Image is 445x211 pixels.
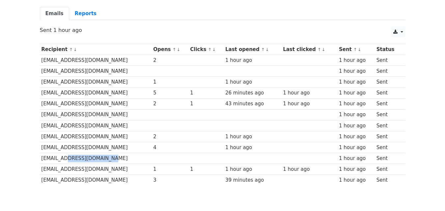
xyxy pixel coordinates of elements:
div: 1 hour ago [339,100,373,108]
td: [EMAIL_ADDRESS][DOMAIN_NAME] [40,88,152,98]
td: [EMAIL_ADDRESS][DOMAIN_NAME] [40,98,152,109]
td: [EMAIL_ADDRESS][DOMAIN_NAME] [40,131,152,142]
th: Status [375,44,402,55]
div: 1 hour ago [339,122,373,130]
div: 2 [153,100,187,108]
td: [EMAIL_ADDRESS][DOMAIN_NAME] [40,66,152,77]
div: 1 hour ago [225,166,280,173]
div: 1 hour ago [225,144,280,151]
div: 1 hour ago [339,89,373,97]
a: ↑ [353,47,357,52]
a: ↑ [318,47,321,52]
td: [EMAIL_ADDRESS][DOMAIN_NAME] [40,175,152,186]
td: Sent [375,55,402,66]
div: 1 hour ago [339,78,373,86]
td: [EMAIL_ADDRESS][DOMAIN_NAME] [40,77,152,88]
th: Last opened [224,44,281,55]
td: Sent [375,66,402,77]
div: 1 hour ago [225,57,280,64]
div: 1 hour ago [339,133,373,141]
th: Last clicked [281,44,337,55]
div: 1 hour ago [283,100,336,108]
td: Sent [375,109,402,120]
td: [EMAIL_ADDRESS][DOMAIN_NAME] [40,120,152,131]
div: 2 [153,57,187,64]
div: 39 minutes ago [225,176,280,184]
div: 1 hour ago [283,89,336,97]
a: ↑ [261,47,265,52]
a: ↓ [212,47,216,52]
div: 43 minutes ago [225,100,280,108]
a: ↓ [265,47,269,52]
div: 5 [153,89,187,97]
div: 1 hour ago [225,133,280,141]
p: Sent 1 hour ago [40,27,405,34]
a: ↓ [358,47,361,52]
td: Sent [375,142,402,153]
a: ↓ [73,47,77,52]
td: Sent [375,98,402,109]
td: [EMAIL_ADDRESS][DOMAIN_NAME] [40,142,152,153]
td: Sent [375,120,402,131]
div: 1 [190,100,222,108]
td: [EMAIL_ADDRESS][DOMAIN_NAME] [40,164,152,175]
iframe: Chat Widget [412,179,445,211]
td: Sent [375,77,402,88]
th: Opens [152,44,188,55]
th: Clicks [188,44,224,55]
div: 1 hour ago [225,78,280,86]
div: 3 [153,176,187,184]
div: 1 hour ago [283,166,336,173]
a: ↑ [208,47,212,52]
div: 1 hour ago [339,57,373,64]
th: Sent [337,44,375,55]
div: 1 [190,166,222,173]
div: 2 [153,133,187,141]
div: 26 minutes ago [225,89,280,97]
div: 1 [153,166,187,173]
div: 1 hour ago [339,67,373,75]
a: ↓ [322,47,325,52]
div: 1 hour ago [339,144,373,151]
div: 4 [153,144,187,151]
a: Emails [40,7,69,20]
a: ↓ [177,47,181,52]
td: Sent [375,153,402,164]
td: Sent [375,88,402,98]
div: 1 [153,78,187,86]
a: ↑ [173,47,176,52]
td: [EMAIL_ADDRESS][DOMAIN_NAME] [40,153,152,164]
div: 1 hour ago [339,155,373,162]
td: Sent [375,131,402,142]
div: 1 hour ago [339,111,373,119]
div: 1 hour ago [339,176,373,184]
td: Sent [375,164,402,175]
div: 1 [190,89,222,97]
a: ↑ [69,47,73,52]
th: Recipient [40,44,152,55]
td: Sent [375,175,402,186]
a: Reports [69,7,102,20]
td: [EMAIL_ADDRESS][DOMAIN_NAME] [40,109,152,120]
td: [EMAIL_ADDRESS][DOMAIN_NAME] [40,55,152,66]
div: 1 hour ago [339,166,373,173]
